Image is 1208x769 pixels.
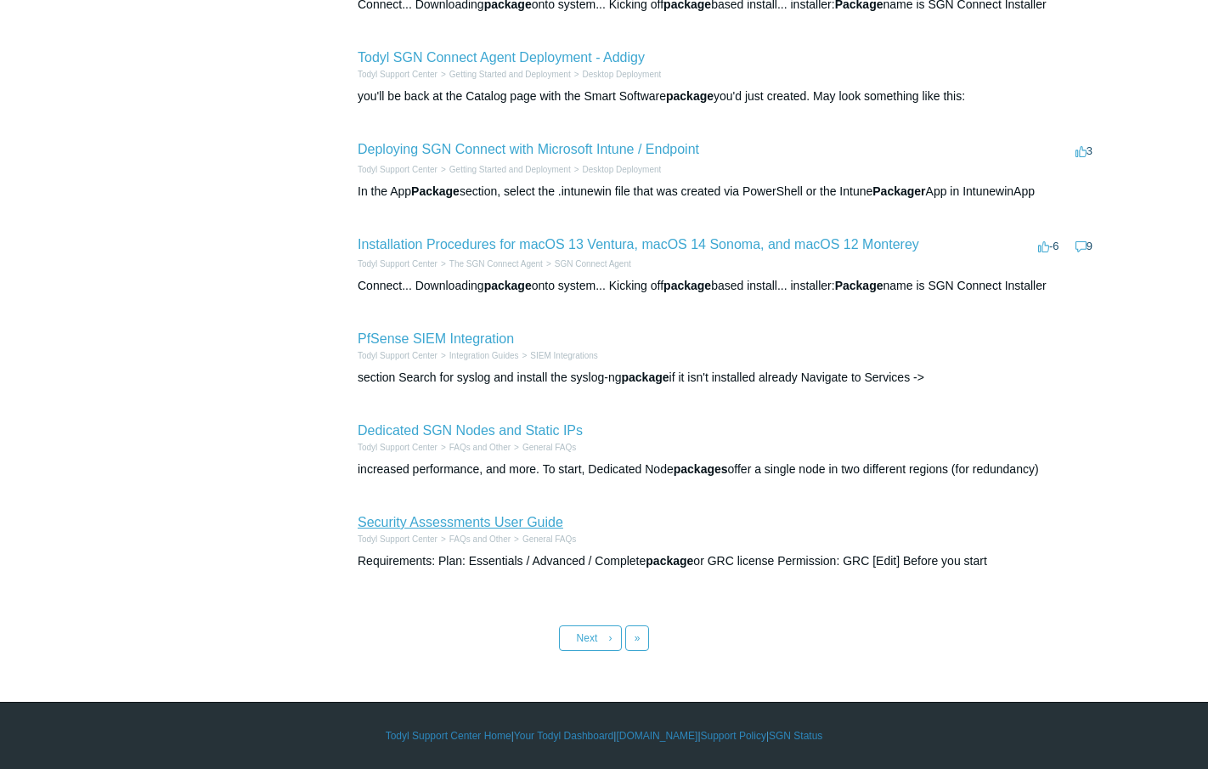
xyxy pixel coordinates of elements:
div: Connect... Downloading onto system... Kicking off based install... installer: name is SGN Connect... [358,277,1097,295]
a: Deploying SGN Connect with Microsoft Intune / Endpoint [358,142,699,156]
li: Todyl Support Center [358,349,437,362]
span: › [609,632,612,644]
div: In the App section, select the .intunewin file that was created via PowerShell or the Intune App ... [358,183,1097,201]
a: Todyl Support Center [358,165,437,174]
li: General FAQs [511,533,576,546]
a: Dedicated SGN Nodes and Static IPs [358,423,583,438]
a: Getting Started and Deployment [449,70,571,79]
a: Todyl Support Center [358,443,437,452]
li: Desktop Deployment [571,163,662,176]
li: Getting Started and Deployment [437,68,571,81]
li: The SGN Connect Agent [437,257,543,270]
a: General FAQs [522,534,576,544]
em: Package [835,279,883,292]
a: Desktop Deployment [583,70,662,79]
li: Todyl Support Center [358,257,437,270]
li: SIEM Integrations [519,349,598,362]
li: SGN Connect Agent [543,257,631,270]
li: FAQs and Other [437,441,511,454]
a: Integration Guides [449,351,519,360]
li: Integration Guides [437,349,519,362]
span: 9 [1075,240,1092,252]
a: SGN Connect Agent [555,259,631,269]
div: Requirements: Plan: Essentials / Advanced / Complete or GRC license Permission: GRC [Edit] Before... [358,552,1097,570]
span: Next [577,632,598,644]
span: 3 [1075,144,1092,157]
a: FAQs and Other [449,534,511,544]
a: Your Todyl Dashboard [514,728,613,744]
a: SIEM Integrations [530,351,597,360]
a: Todyl Support Center [358,259,437,269]
em: packages [674,462,728,476]
em: package [622,370,669,384]
a: SGN Status [769,728,822,744]
em: Packager [872,184,925,198]
a: Security Assessments User Guide [358,515,563,529]
a: PfSense SIEM Integration [358,331,514,346]
a: Next [559,625,622,651]
li: Todyl Support Center [358,533,437,546]
span: » [635,632,641,644]
a: The SGN Connect Agent [449,259,543,269]
li: FAQs and Other [437,533,511,546]
a: [DOMAIN_NAME] [616,728,697,744]
a: Todyl Support Center [358,70,437,79]
a: FAQs and Other [449,443,511,452]
a: Todyl SGN Connect Agent Deployment - Addigy [358,50,645,65]
div: section Search for syslog and install the syslog-ng if it isn't installed already Navigate to Ser... [358,369,1097,387]
div: you'll be back at the Catalog page with the Smart Software you'd just created. May look something... [358,88,1097,105]
li: Todyl Support Center [358,163,437,176]
li: Desktop Deployment [571,68,662,81]
span: -6 [1038,240,1059,252]
li: General FAQs [511,441,576,454]
li: Todyl Support Center [358,68,437,81]
div: increased performance, and more. To start, Dedicated Node offer a single node in two different re... [358,461,1097,478]
a: Todyl Support Center [358,534,437,544]
em: package [666,89,714,103]
em: package [484,279,532,292]
li: Getting Started and Deployment [437,163,571,176]
a: Support Policy [701,728,766,744]
a: General FAQs [522,443,576,452]
em: Package [411,184,460,198]
em: package [663,279,711,292]
li: Todyl Support Center [358,441,437,454]
a: Desktop Deployment [583,165,662,174]
em: package [646,554,693,568]
div: | | | | [111,728,1097,744]
a: Todyl Support Center [358,351,437,360]
a: Todyl Support Center Home [386,728,511,744]
a: Installation Procedures for macOS 13 Ventura, macOS 14 Sonoma, and macOS 12 Monterey [358,237,919,252]
a: Getting Started and Deployment [449,165,571,174]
